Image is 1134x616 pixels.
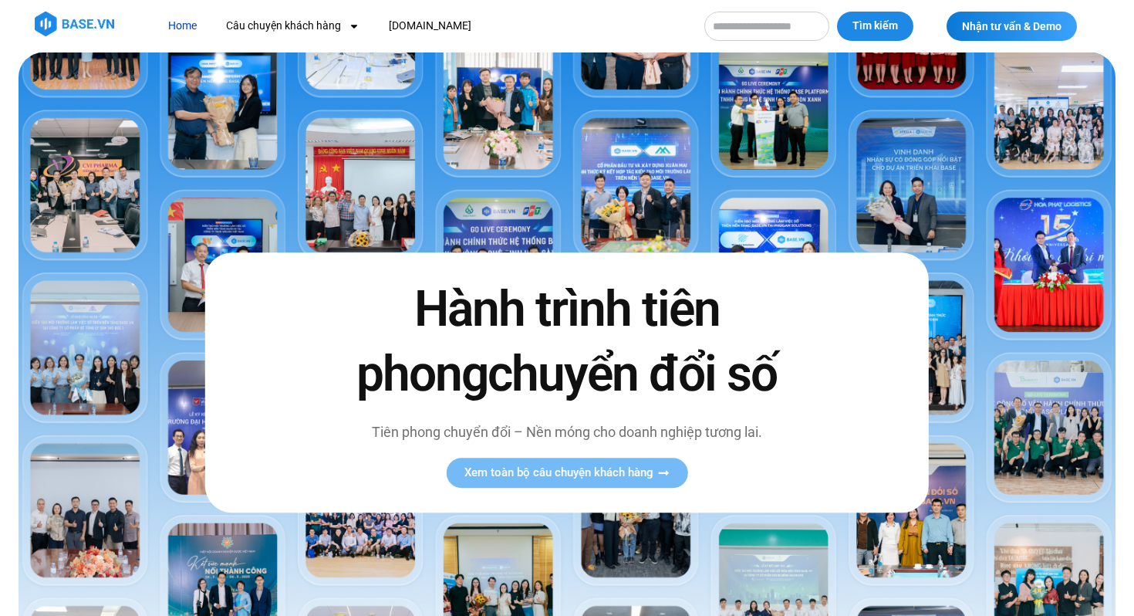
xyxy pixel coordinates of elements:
[962,21,1061,32] span: Nhận tư vấn & Demo
[947,12,1077,41] a: Nhận tư vấn & Demo
[852,19,898,34] span: Tìm kiếm
[377,12,483,40] a: [DOMAIN_NAME]
[488,345,777,403] span: chuyển đổi số
[324,278,810,406] h2: Hành trình tiên phong
[446,458,687,488] a: Xem toàn bộ câu chuyện khách hàng
[214,12,371,40] a: Câu chuyện khách hàng
[837,12,913,41] button: Tìm kiếm
[324,421,810,442] p: Tiên phong chuyển đổi – Nền móng cho doanh nghiệp tương lai.
[157,12,208,40] a: Home
[157,12,689,40] nav: Menu
[464,467,653,479] span: Xem toàn bộ câu chuyện khách hàng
